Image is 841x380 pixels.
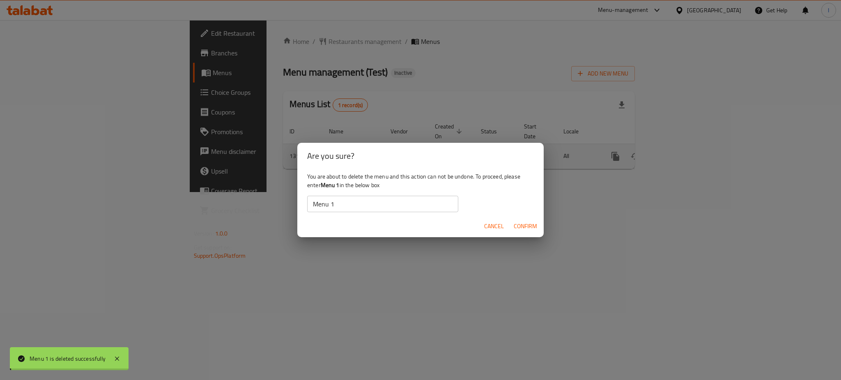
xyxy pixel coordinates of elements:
h2: Are you sure? [307,149,534,163]
button: Confirm [510,219,540,234]
div: You are about to delete the menu and this action can not be undone. To proceed, please enter in t... [297,169,544,215]
span: Confirm [514,221,537,231]
button: Cancel [481,219,507,234]
span: Cancel [484,221,504,231]
div: Menu 1 is deleted successfully [30,354,106,363]
b: Menu 1 [321,180,340,190]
